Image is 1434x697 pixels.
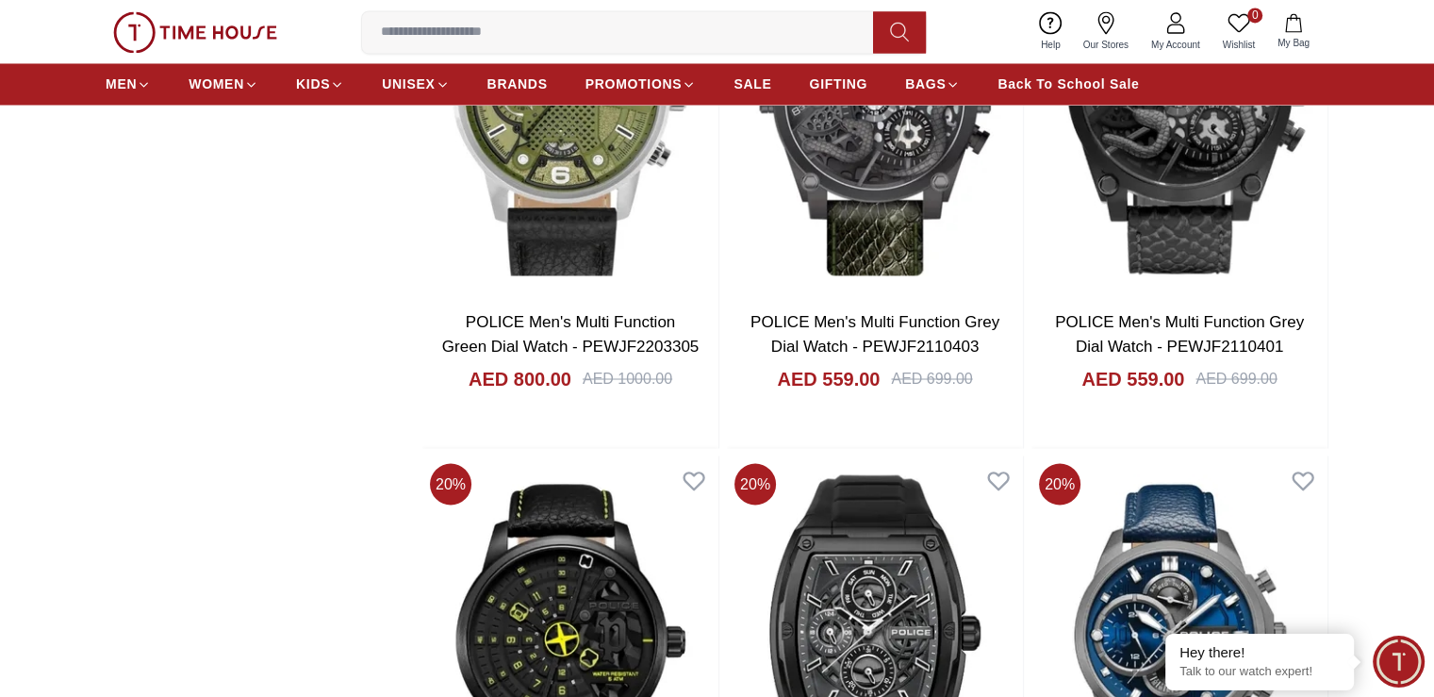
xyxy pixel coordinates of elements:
[585,67,697,101] a: PROMOTIONS
[733,75,771,93] span: SALE
[113,11,277,53] img: ...
[487,67,548,101] a: BRANDS
[1039,463,1080,505] span: 20 %
[189,75,244,93] span: WOMEN
[1195,367,1277,390] div: AED 699.00
[1270,36,1317,50] span: My Bag
[296,75,330,93] span: KIDS
[905,75,946,93] span: BAGS
[997,75,1139,93] span: Back To School Sale
[809,67,867,101] a: GIFTING
[382,75,435,93] span: UNISEX
[1266,9,1321,54] button: My Bag
[1055,312,1304,355] a: POLICE Men's Multi Function Grey Dial Watch - PEWJF2110401
[106,75,137,93] span: MEN
[1373,636,1425,688] div: Chat Widget
[809,75,867,93] span: GIFTING
[1144,38,1208,52] span: My Account
[733,67,771,101] a: SALE
[1076,38,1136,52] span: Our Stores
[1179,664,1340,680] p: Talk to our watch expert!
[750,312,999,355] a: POLICE Men's Multi Function Grey Dial Watch - PEWJF2110403
[891,367,972,390] div: AED 699.00
[583,367,672,390] div: AED 1000.00
[1081,365,1184,391] h4: AED 559.00
[997,67,1139,101] a: Back To School Sale
[382,67,449,101] a: UNISEX
[442,312,699,355] a: POLICE Men's Multi Function Green Dial Watch - PEWJF2203305
[296,67,344,101] a: KIDS
[487,75,548,93] span: BRANDS
[777,365,880,391] h4: AED 559.00
[469,365,571,391] h4: AED 800.00
[430,463,471,505] span: 20 %
[734,463,776,505] span: 20 %
[1033,38,1068,52] span: Help
[1179,643,1340,662] div: Hey there!
[1072,8,1140,56] a: Our Stores
[585,75,683,93] span: PROMOTIONS
[106,67,151,101] a: MEN
[905,67,960,101] a: BAGS
[1215,38,1262,52] span: Wishlist
[1211,8,1266,56] a: 0Wishlist
[1247,8,1262,23] span: 0
[1030,8,1072,56] a: Help
[189,67,258,101] a: WOMEN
